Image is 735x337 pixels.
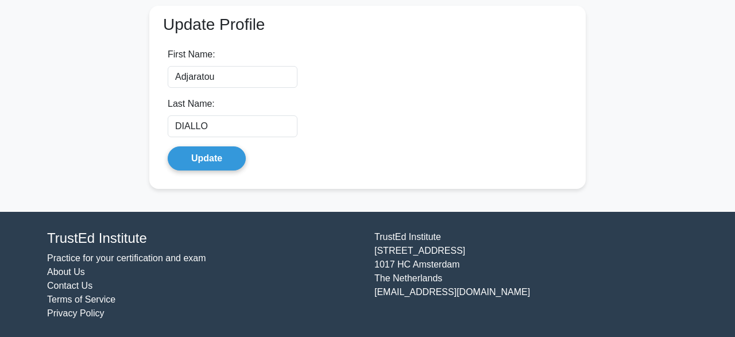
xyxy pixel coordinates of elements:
a: Privacy Policy [47,308,105,318]
button: Update [168,146,246,171]
a: Contact Us [47,281,92,290]
h3: Update Profile [158,15,577,34]
a: Terms of Service [47,295,115,304]
a: Practice for your certification and exam [47,253,206,263]
div: TrustEd Institute [STREET_ADDRESS] 1017 HC Amsterdam The Netherlands [EMAIL_ADDRESS][DOMAIN_NAME] [367,230,695,320]
label: First Name: [168,48,215,61]
a: About Us [47,267,85,277]
label: Last Name: [168,97,215,111]
h4: TrustEd Institute [47,230,361,247]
